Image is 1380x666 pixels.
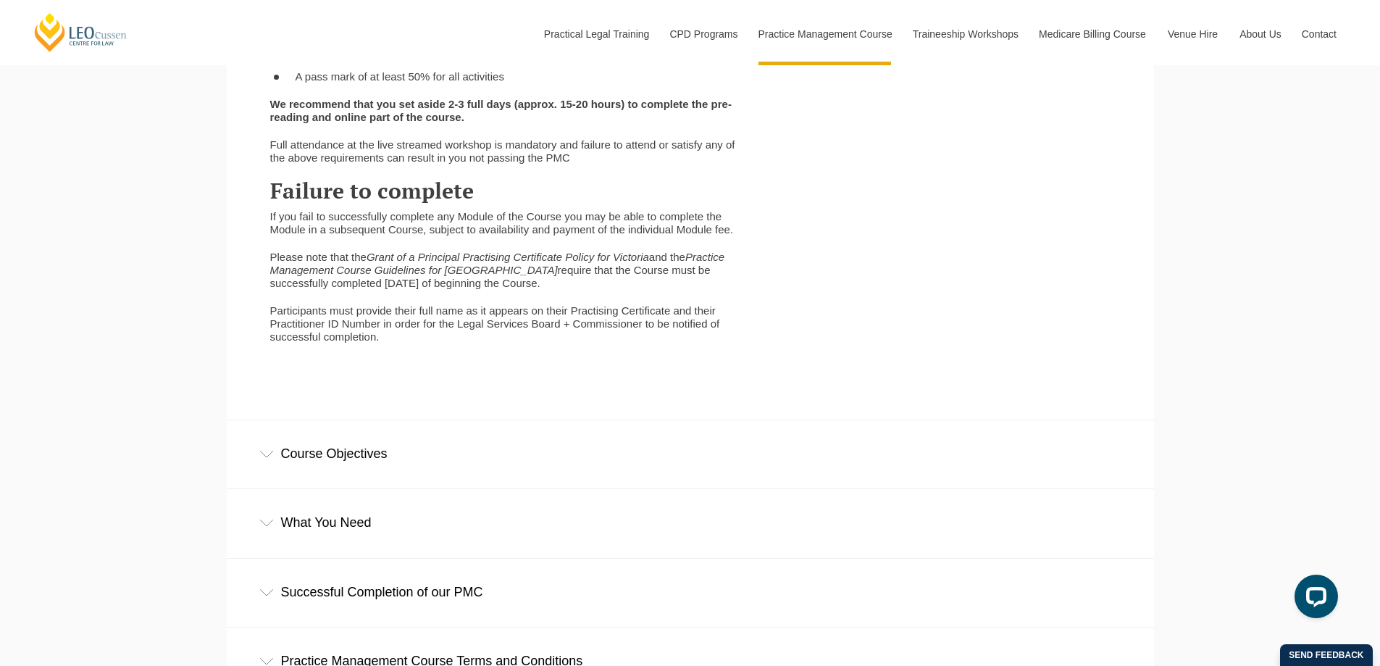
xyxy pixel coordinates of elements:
[270,210,739,236] p: If you fail to successfully complete any Module of the Course you may be able to complete the Mod...
[902,3,1028,65] a: Traineeship Workshops
[270,138,739,165] p: Full attendance at the live streamed workshop is mandatory and failure to attend or satisfy any o...
[227,559,1154,626] div: Successful Completion of our PMC
[270,304,739,344] p: Participants must provide their full name as it appears on their Practising Certificate and their...
[270,179,739,203] h3: Failure to complete
[1283,569,1344,630] iframe: LiveChat chat widget
[270,251,739,290] p: Please note that the and the require that the Course must be successfully completed [DATE] of beg...
[748,3,902,65] a: Practice Management Course
[1229,3,1291,65] a: About Us
[1157,3,1229,65] a: Venue Hire
[1291,3,1347,65] a: Contact
[227,420,1154,488] div: Course Objectives
[658,3,747,65] a: CPD Programs
[367,251,649,263] i: Grant of a Principal Practising Certificate Policy for Victoria
[296,70,739,83] li: A pass mark of at least 50% for all activities
[227,489,1154,557] div: What You Need
[270,98,732,123] strong: We recommend that you set aside 2-3 full days (approx. 15-20 hours) to complete the pre-reading a...
[1028,3,1157,65] a: Medicare Billing Course
[270,251,725,276] i: Practice Management Course Guidelines for [GEOGRAPHIC_DATA]
[33,12,129,53] a: [PERSON_NAME] Centre for Law
[533,3,659,65] a: Practical Legal Training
